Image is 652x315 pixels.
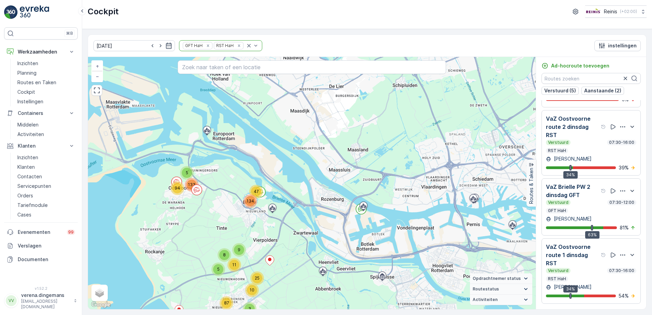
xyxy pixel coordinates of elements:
a: Klanten [15,162,78,172]
button: Containers [4,106,78,120]
p: Inzichten [17,60,38,67]
p: Routes en Taken [17,79,56,86]
p: Planning [17,70,36,76]
span: 94 [175,185,180,191]
p: Contacten [17,173,42,180]
p: Verstuurd [547,268,569,273]
p: ⌘B [66,31,73,36]
span: 134 [247,198,254,204]
p: [PERSON_NAME] [552,155,592,162]
p: Reinis [604,8,617,15]
div: 34% [563,171,578,179]
a: Inzichten [15,153,78,162]
a: Middelen [15,120,78,130]
p: Instellingen [17,98,43,105]
img: Reinis-Logo-Vrijstaand_Tekengebied-1-copy2_aBO4n7j.png [585,8,601,15]
a: Inzichten [15,59,78,68]
span: 11 [232,262,236,267]
p: Klanten [17,164,35,170]
p: Verstuurd (5) [544,87,576,94]
p: VaZ Brielle PW 2 dinsdag GFT [546,183,599,199]
p: Evenementen [18,229,63,236]
div: 25 [250,271,264,285]
a: Cockpit [15,87,78,97]
span: 5 [217,267,220,272]
p: Aanstaande (2) [584,87,621,94]
p: 99 [68,229,74,235]
p: Routes & Taken [528,168,535,204]
button: Werkzaamheden [4,45,78,59]
a: Layers [92,285,107,300]
div: 10 [245,283,259,297]
summary: Opdrachtnemer status [470,273,532,284]
div: 63% [585,231,599,239]
span: Activiteiten [473,297,498,302]
p: Containers [18,110,64,117]
p: 81 % [620,224,629,231]
div: RST HaH [214,42,235,49]
div: help tooltippictogram [601,252,606,258]
a: Orders [15,191,78,200]
span: 47 [254,189,259,194]
a: Evenementen99 [4,225,78,239]
p: [PERSON_NAME] [552,215,592,222]
button: Reinis(+02:00) [585,5,647,18]
p: Verstuurd [547,140,569,145]
img: logo_light-DOdMpM7g.png [20,5,49,19]
p: Verstuurd [547,200,569,205]
button: Aanstaande (2) [581,87,624,95]
a: Routes en Taken [15,78,78,87]
span: 25 [255,275,260,281]
div: GFT HaH [183,42,204,49]
summary: Activiteiten [470,295,532,305]
button: instellingen [594,40,641,51]
p: 07:30-16:00 [608,140,635,145]
a: Instellingen [15,97,78,106]
a: Tariefmodule [15,200,78,210]
p: VaZ Oostvoorne route 2 dinsdag RST [546,115,599,139]
div: 87 [220,296,233,310]
span: v 1.52.2 [4,286,78,290]
p: Middelen [17,121,39,128]
button: Klanten [4,139,78,153]
button: VVverena.dingemans[EMAIL_ADDRESS][DOMAIN_NAME] [4,292,78,310]
p: Cockpit [17,89,35,95]
input: dd/mm/yyyy [93,40,175,51]
p: Klanten [18,142,64,149]
div: 94 [171,181,184,195]
div: Remove RST HaH [235,43,243,48]
p: ( +02:00 ) [620,9,637,14]
p: 07:30-12:00 [609,200,635,205]
p: instellingen [608,42,637,49]
p: Inzichten [17,154,38,161]
img: logo [4,5,18,19]
span: 8 [223,252,226,257]
p: Servicepunten [17,183,51,190]
div: Remove GFT HaH [204,43,212,48]
span: 9 [238,247,240,252]
a: Servicepunten [15,181,78,191]
div: 5 [180,166,194,180]
div: 133 [185,178,198,192]
div: 11 [227,258,241,272]
div: 34% [563,285,578,293]
div: 134 [243,194,257,208]
a: Verslagen [4,239,78,253]
p: Verslagen [18,242,75,249]
p: [PERSON_NAME] [552,284,592,290]
summary: Routestatus [470,284,532,295]
p: Cockpit [88,6,119,17]
a: Activiteiten [15,130,78,139]
span: 5 [186,170,188,175]
p: verena.dingemans [21,292,70,299]
p: 07:30-16:00 [608,268,635,273]
input: Routes zoeken [542,73,641,84]
div: 47 [249,185,263,198]
div: help tooltippictogram [601,124,606,130]
p: RST HaH [547,276,567,282]
p: VaZ Oostvoorne route 1 dinsdag RST [546,243,599,267]
p: 39 % [619,164,629,171]
input: Zoek naar taken of een locatie [178,60,446,74]
a: Uitzoomen [92,71,102,81]
p: Cases [17,211,31,218]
